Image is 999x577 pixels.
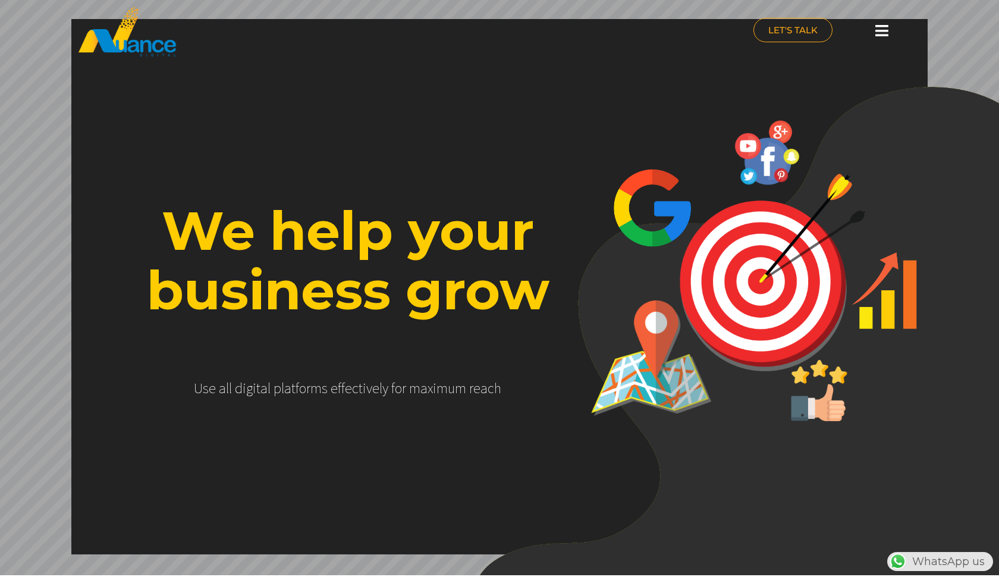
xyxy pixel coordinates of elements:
[448,380,455,397] div: u
[306,380,310,397] div: r
[469,380,473,397] div: r
[395,380,402,397] div: o
[455,380,466,397] div: m
[433,380,436,397] div: i
[494,380,501,397] div: h
[203,380,209,397] div: s
[219,380,226,397] div: a
[888,552,907,571] img: WhatsApp
[274,380,281,397] div: p
[379,380,382,397] div: l
[235,380,243,397] div: d
[284,380,291,397] div: a
[299,380,306,397] div: o
[194,380,203,397] div: U
[243,380,246,397] div: i
[77,6,177,58] img: nuance-qatar_logo
[382,380,388,397] div: y
[352,380,359,397] div: c
[887,552,993,571] div: WhatsApp us
[260,380,268,397] div: a
[296,380,299,397] div: f
[428,380,433,397] div: x
[473,380,480,397] div: e
[291,380,296,397] div: t
[420,380,428,397] div: a
[409,380,420,397] div: m
[256,380,260,397] div: t
[436,380,448,397] div: m
[341,380,345,397] div: f
[229,380,232,397] div: l
[359,380,363,397] div: t
[310,380,322,397] div: m
[480,380,488,397] div: a
[366,380,372,397] div: v
[281,380,284,397] div: l
[246,380,253,397] div: g
[488,380,494,397] div: c
[887,555,993,568] a: WhatsAppWhatsApp us
[253,380,256,397] div: i
[372,380,379,397] div: e
[331,380,338,397] div: e
[391,380,395,397] div: f
[338,380,341,397] div: f
[753,18,832,42] a: LET'S TALK
[209,380,216,397] div: e
[768,26,818,35] span: LET'S TALK
[268,380,271,397] div: l
[345,380,352,397] div: e
[77,6,494,58] a: nuance-qatar_logo
[322,380,328,397] div: s
[114,201,582,320] rs-layer: We help your business grow
[363,380,366,397] div: i
[226,380,229,397] div: l
[402,380,406,397] div: r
